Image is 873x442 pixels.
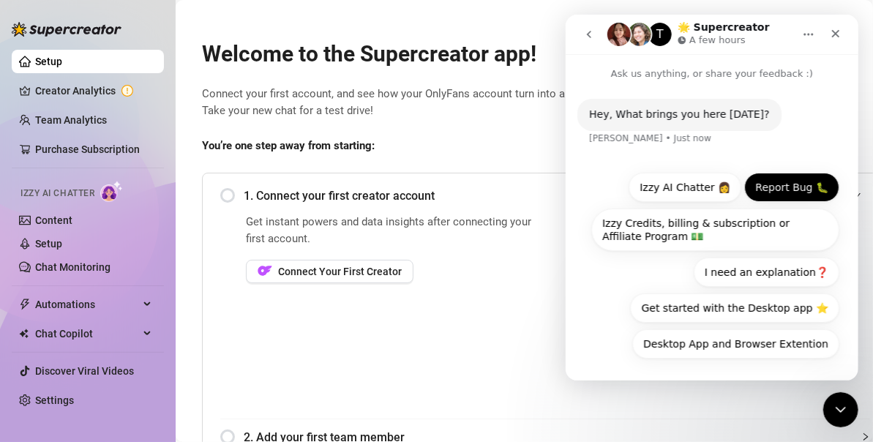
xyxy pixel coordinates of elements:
[19,299,31,310] span: thunderbolt
[12,22,121,37] img: logo-BBDzfeDw.svg
[823,392,858,427] iframe: Intercom live chat
[246,214,541,248] span: Get instant powers and data insights after connecting your first account.
[35,293,139,316] span: Automations
[35,238,62,250] a: Setup
[258,263,272,278] img: OF
[20,187,94,201] span: Izzy AI Chatter
[35,214,72,226] a: Content
[246,260,413,283] button: OFConnect Your First Creator
[100,181,123,202] img: AI Chatter
[566,15,858,381] iframe: Intercom live chat
[244,187,870,205] span: 1. Connect your first creator account
[35,261,110,273] a: Chat Monitoring
[35,114,107,126] a: Team Analytics
[35,322,139,345] span: Chat Copilot
[861,432,870,441] span: collapsed
[35,365,134,377] a: Discover Viral Videos
[19,329,29,339] img: Chat Copilot
[246,260,541,283] a: OFConnect Your First Creator
[35,394,74,406] a: Settings
[35,79,152,102] a: Creator Analytics exclamation-circle
[278,266,402,277] span: Connect Your First Creator
[35,56,62,67] a: Setup
[35,143,140,155] a: Purchase Subscription
[220,178,870,214] div: 1. Connect your first creator account
[202,139,375,152] strong: You’re one step away from starting:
